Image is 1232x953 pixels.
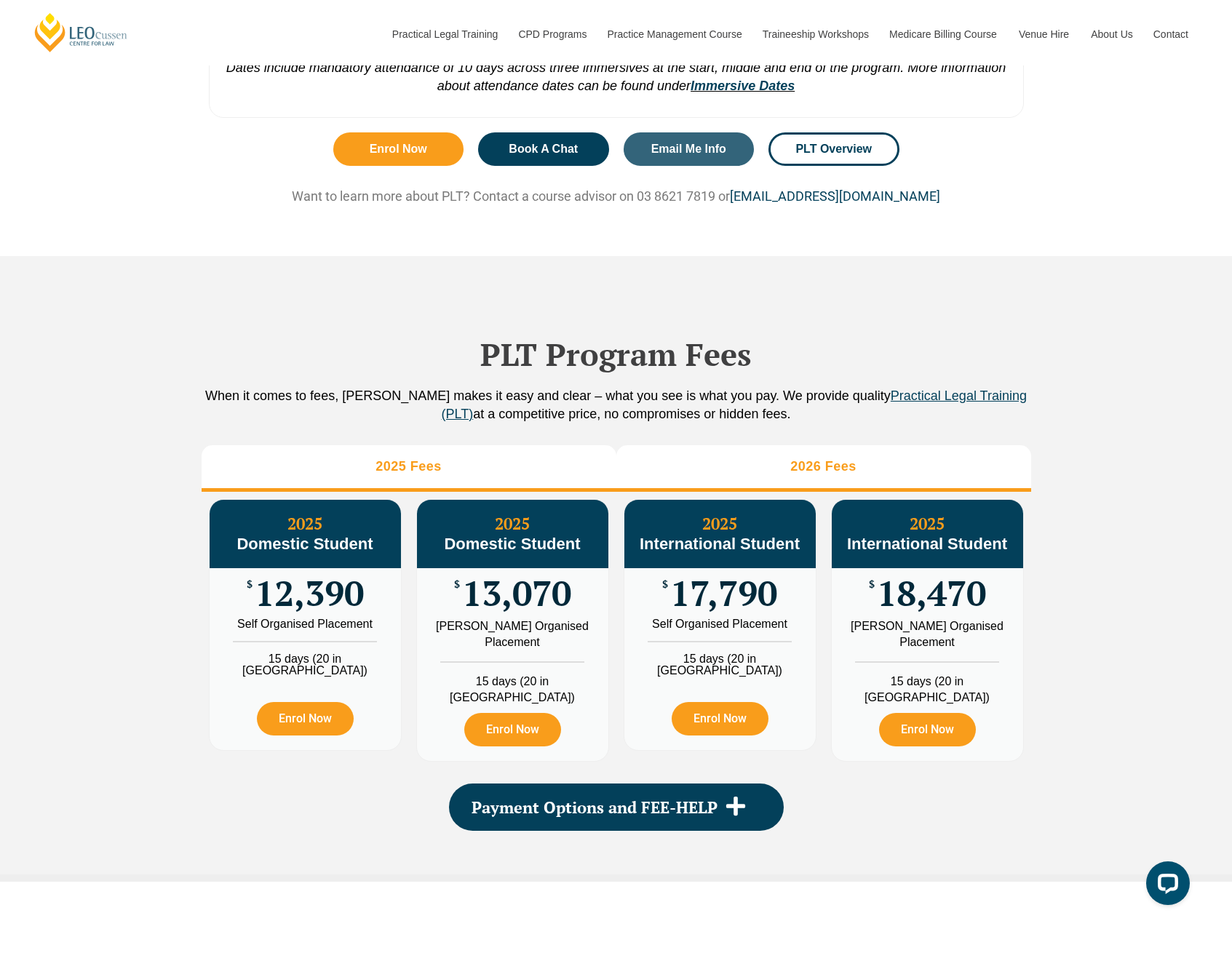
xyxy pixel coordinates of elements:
[768,132,899,166] a: PLT Overview
[417,514,608,554] h3: 2025
[509,143,578,155] span: Book A Chat
[202,387,1031,423] p: When it comes to fees, [PERSON_NAME] makes it easy and clear – what you see is what you pay. We p...
[210,514,401,554] h3: 2025
[255,579,364,607] span: 12,390
[202,336,1031,372] h2: PLT Program Fees
[877,579,986,607] span: 18,470
[1142,3,1199,65] a: Contact
[33,12,130,53] a: [PERSON_NAME] Centre for Law
[752,3,878,65] a: Traineeship Workshops
[624,514,816,554] h3: 2025
[1008,3,1080,65] a: Venue Hire
[672,702,768,735] a: Enrol Now
[635,618,805,630] div: Self Organised Placement
[691,79,795,93] a: Immersive Dates
[462,579,571,607] span: 13,070
[843,618,1012,650] div: [PERSON_NAME] Organised Placement
[472,800,718,816] span: Payment Options and FEE-HELP
[444,535,580,553] span: Domestic Student
[832,661,1023,706] li: 15 days (20 in [GEOGRAPHIC_DATA])
[1080,3,1142,65] a: About Us
[333,132,464,166] a: Enrol Now
[428,618,597,650] div: [PERSON_NAME] Organised Placement
[878,3,1008,65] a: Medicare Billing Course
[832,514,1023,554] h3: 2025
[247,579,253,590] span: $
[597,3,752,65] a: Practice Management Course
[869,579,875,590] span: $
[730,188,940,204] a: [EMAIL_ADDRESS][DOMAIN_NAME]
[220,618,390,630] div: Self Organised Placement
[662,579,668,590] span: $
[417,661,608,706] li: 15 days (20 in [GEOGRAPHIC_DATA])
[1134,856,1196,917] iframe: LiveChat chat widget
[790,458,857,475] h3: 2026 Fees
[847,535,1007,553] span: International Student
[464,713,561,746] a: Enrol Now
[257,702,354,735] a: Enrol Now
[381,3,508,65] a: Practical Legal Training
[879,713,976,746] a: Enrol Now
[210,641,401,677] li: 15 days (20 in [GEOGRAPHIC_DATA])
[478,132,609,166] a: Book A Chat
[237,535,373,553] span: Domestic Student
[670,579,777,607] span: 17,790
[454,579,460,590] span: $
[795,143,872,155] span: PLT Overview
[624,641,816,677] li: 15 days (20 in [GEOGRAPHIC_DATA])
[507,3,596,65] a: CPD Programs
[375,458,442,475] h3: 2025 Fees
[640,535,800,553] span: International Student
[624,132,755,166] a: Email Me Info
[370,143,427,155] span: Enrol Now
[651,143,726,155] span: Email Me Info
[202,188,1031,204] p: Want to learn more about PLT? Contact a course advisor on 03 8621 7819 or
